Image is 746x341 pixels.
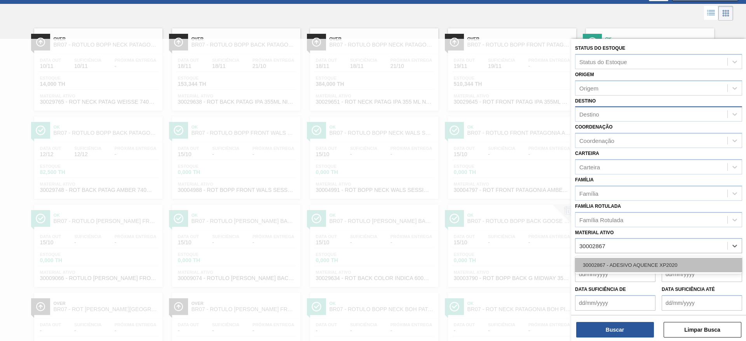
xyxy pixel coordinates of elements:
[575,287,626,292] label: Data suficiência de
[704,6,718,21] div: Visão em Lista
[579,58,627,65] div: Status do Estoque
[54,37,159,41] span: Over
[579,111,599,118] div: Destino
[442,23,580,111] a: ÍconeOverBR07 - ROTULO BOPP FRONT PATAGONIA IPA 355MLData out19/11Suficiência19/11Próxima Entrega...
[304,23,442,111] a: ÍconeOverBR07 - ROTULO BOPP NECK PATAGONIA IPA 355 MLData out18/11Suficiência18/11Próxima Entrega...
[587,37,597,47] img: Ícone
[579,85,598,91] div: Origem
[575,266,655,282] input: dd/mm/yyyy
[662,295,742,311] input: dd/mm/yyyy
[575,45,625,51] label: Status do Estoque
[575,124,613,130] label: Coordenação
[575,230,614,235] label: Material ativo
[579,164,600,170] div: Carteira
[575,258,742,272] div: 30002867 - ADESIVO AQUENCE XP2020
[28,23,166,111] a: ÍconeOverBR07 - RÓTULO BOPP NECK PATAGONIA WEISSE 740MLData out10/11Suficiência10/11Próxima Entre...
[575,98,596,104] label: Destino
[450,37,459,47] img: Ícone
[662,287,715,292] label: Data suficiência até
[579,190,598,197] div: Família
[662,266,742,282] input: dd/mm/yyyy
[580,23,718,111] a: ÍconeOkBR07 - RÓTULO BOPP NECK PATAGONIA AMBER 740MLData out12/12Suficiência12/12Próxima Entrega-...
[579,137,614,144] div: Coordenação
[575,295,655,311] input: dd/mm/yyyy
[605,37,710,41] span: Ok
[192,37,296,41] span: Over
[36,37,45,47] img: Ícone
[329,37,434,41] span: Over
[718,6,733,21] div: Visão em Cards
[575,72,594,77] label: Origem
[579,216,623,223] div: Família Rotulada
[312,37,321,47] img: Ícone
[166,23,304,111] a: ÍconeOverBR07 - ROTULO BOPP BACK PATAGONIA IPA 355MLData out18/11Suficiência18/11Próxima Entrega2...
[575,204,621,209] label: Família Rotulada
[467,37,572,41] span: Over
[575,177,594,183] label: Família
[575,151,599,156] label: Carteira
[174,37,183,47] img: Ícone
